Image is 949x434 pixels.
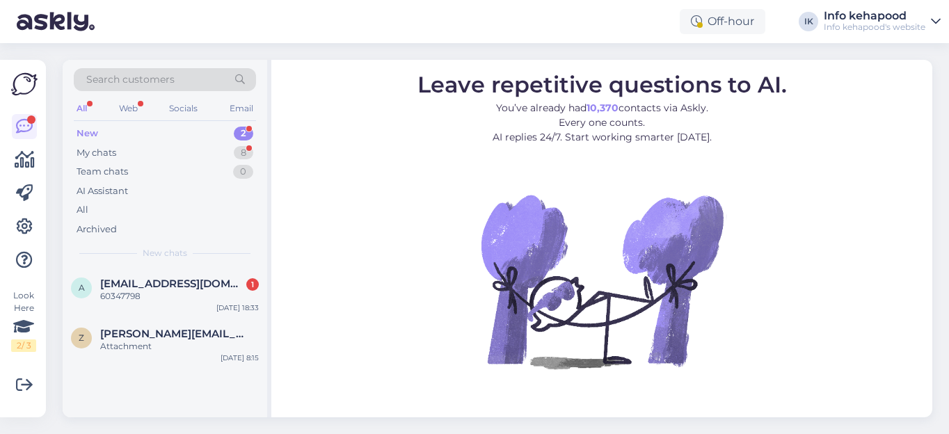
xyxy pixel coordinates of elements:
[680,9,765,34] div: Off-hour
[143,247,187,259] span: New chats
[234,127,253,140] div: 2
[79,332,84,343] span: z
[221,353,259,363] div: [DATE] 8:15
[74,99,90,118] div: All
[86,72,175,87] span: Search customers
[799,12,818,31] div: IK
[100,290,259,303] div: 60347798
[166,99,200,118] div: Socials
[77,165,128,179] div: Team chats
[417,101,787,145] p: You’ve already had contacts via Askly. Every one counts. AI replies 24/7. Start working smarter [...
[246,278,259,291] div: 1
[227,99,256,118] div: Email
[11,71,38,97] img: Askly Logo
[77,203,88,217] div: All
[824,10,941,33] a: Info kehapoodInfo kehapood's website
[77,146,116,160] div: My chats
[824,22,925,33] div: Info kehapood's website
[233,165,253,179] div: 0
[116,99,141,118] div: Web
[100,328,245,340] span: zhanna@avaster.ee
[587,102,619,114] b: 10,370
[234,146,253,160] div: 8
[100,340,259,353] div: Attachment
[77,184,128,198] div: AI Assistant
[11,289,36,352] div: Look Here
[77,223,117,236] div: Archived
[824,10,925,22] div: Info kehapood
[477,156,727,406] img: No Chat active
[11,339,36,352] div: 2 / 3
[100,278,245,290] span: adeliis155@gmail.com
[79,282,85,293] span: a
[77,127,98,140] div: New
[216,303,259,313] div: [DATE] 18:33
[417,71,787,98] span: Leave repetitive questions to AI.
